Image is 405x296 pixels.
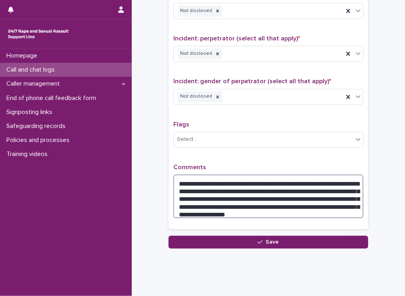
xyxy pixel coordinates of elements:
span: Save [266,239,279,245]
p: Safeguarding records [3,122,72,130]
div: Not disclosed [178,91,213,102]
div: Not disclosed [178,48,213,59]
span: Incident: gender of perpetrator (select all that apply) [173,78,331,84]
p: Caller management [3,80,66,88]
p: Policies and processes [3,136,76,144]
p: End of phone call feedback form [3,94,103,102]
img: rhQMoQhaT3yELyF149Cw [6,26,70,42]
p: Training videos [3,150,54,158]
span: Incident: perpetrator (select all that apply) [173,35,300,42]
p: Call and chat logs [3,66,61,74]
span: Flags [173,121,189,128]
div: Select... [177,135,197,144]
p: Signposting links [3,108,59,116]
span: Comments [173,164,206,170]
p: Homepage [3,52,44,60]
div: Not disclosed [178,6,213,16]
button: Save [169,236,368,248]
